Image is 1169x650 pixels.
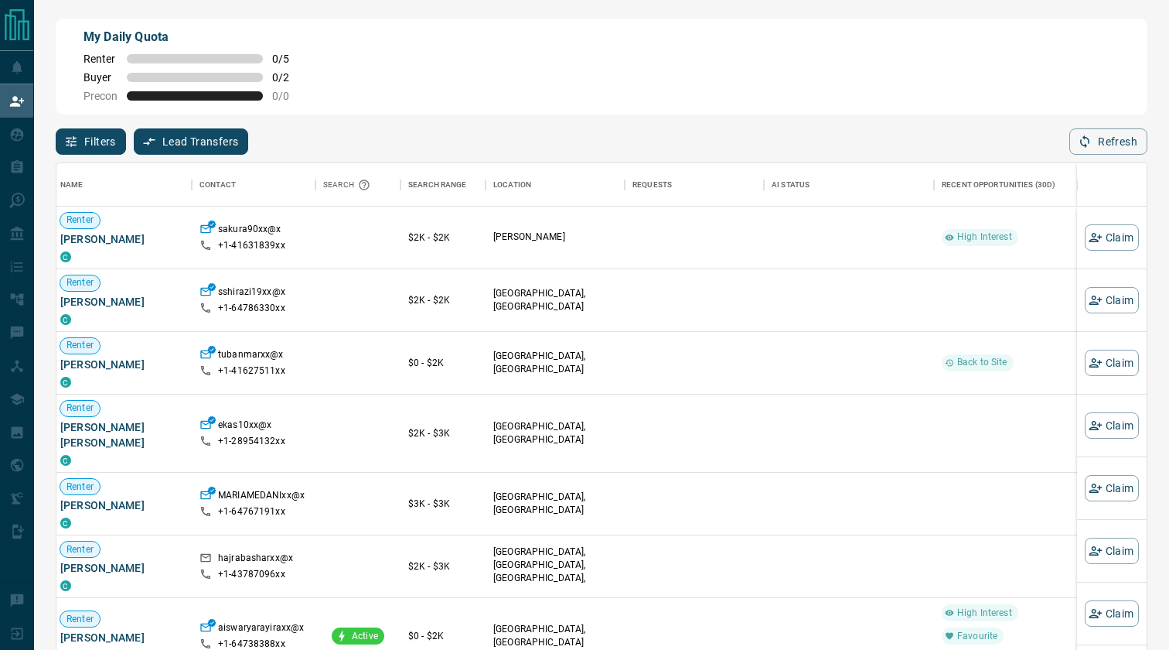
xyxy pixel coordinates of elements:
[60,560,184,576] span: [PERSON_NAME]
[632,163,672,207] div: Requests
[408,559,478,573] p: $2K - $3K
[60,630,184,645] span: [PERSON_NAME]
[218,552,293,568] p: hajrabasharxx@x
[493,350,617,376] p: [GEOGRAPHIC_DATA], [GEOGRAPHIC_DATA]
[218,568,285,581] p: +1- 43787096xx
[134,128,249,155] button: Lead Transfers
[218,435,285,448] p: +1- 28954132xx
[1085,350,1139,376] button: Claim
[408,356,478,370] p: $0 - $2K
[1085,538,1139,564] button: Claim
[83,71,118,84] span: Buyer
[486,163,625,207] div: Location
[408,629,478,643] p: $0 - $2K
[951,630,1004,643] span: Favourite
[1085,287,1139,313] button: Claim
[218,286,285,302] p: sshirazi19xx@x
[60,481,100,494] span: Renter
[218,302,285,315] p: +1- 64786330xx
[1085,412,1139,439] button: Claim
[934,163,1089,207] div: Recent Opportunities (30d)
[218,419,271,435] p: ekas10xx@x
[60,518,71,529] div: condos.ca
[60,357,184,372] span: [PERSON_NAME]
[218,239,285,252] p: +1- 41631839xx
[218,489,305,505] p: MARIAMEDANIxx@x
[408,497,478,511] p: $3K - $3K
[199,163,236,207] div: Contact
[764,163,934,207] div: AI Status
[60,455,71,466] div: condos.ca
[60,377,71,388] div: condos.ca
[942,163,1055,207] div: Recent Opportunities (30d)
[493,163,531,207] div: Location
[218,364,285,378] p: +1- 41627511xx
[951,607,1018,620] span: High Interest
[408,231,478,245] p: $2K - $2K
[60,294,184,310] span: [PERSON_NAME]
[218,505,285,518] p: +1- 64767191xx
[60,214,100,227] span: Renter
[83,28,306,46] p: My Daily Quota
[60,498,184,513] span: [PERSON_NAME]
[400,163,486,207] div: Search Range
[625,163,764,207] div: Requests
[218,621,304,638] p: aiswaryarayiraxx@x
[493,546,617,612] p: East York
[83,53,118,65] span: Renter
[408,426,478,440] p: $2K - $3K
[60,231,184,247] span: [PERSON_NAME]
[772,163,809,207] div: AI Status
[493,623,617,649] p: [GEOGRAPHIC_DATA], [GEOGRAPHIC_DATA]
[60,276,100,289] span: Renter
[60,580,71,591] div: condos.ca
[60,419,184,450] span: [PERSON_NAME] [PERSON_NAME]
[323,163,374,207] div: Search
[1085,475,1139,501] button: Claim
[56,128,126,155] button: Filters
[272,71,306,84] span: 0 / 2
[1085,224,1139,251] button: Claim
[346,630,384,643] span: Active
[493,287,617,313] p: [GEOGRAPHIC_DATA], [GEOGRAPHIC_DATA]
[60,543,100,556] span: Renter
[493,491,617,517] p: [GEOGRAPHIC_DATA], [GEOGRAPHIC_DATA]
[272,53,306,65] span: 0 / 5
[60,251,71,262] div: condos.ca
[493,231,617,244] p: [PERSON_NAME]
[1069,128,1147,155] button: Refresh
[53,163,192,207] div: Name
[408,293,478,307] p: $2K - $2K
[951,231,1018,244] span: High Interest
[60,402,100,415] span: Renter
[60,339,100,352] span: Renter
[951,356,1014,369] span: Back to Site
[60,314,71,325] div: condos.ca
[83,90,118,102] span: Precon
[192,163,315,207] div: Contact
[408,163,467,207] div: Search Range
[272,90,306,102] span: 0 / 0
[493,420,617,446] p: [GEOGRAPHIC_DATA], [GEOGRAPHIC_DATA]
[60,613,100,626] span: Renter
[218,223,281,239] p: sakura90xx@x
[218,348,284,364] p: tubanmarxx@x
[1085,600,1139,627] button: Claim
[60,163,83,207] div: Name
